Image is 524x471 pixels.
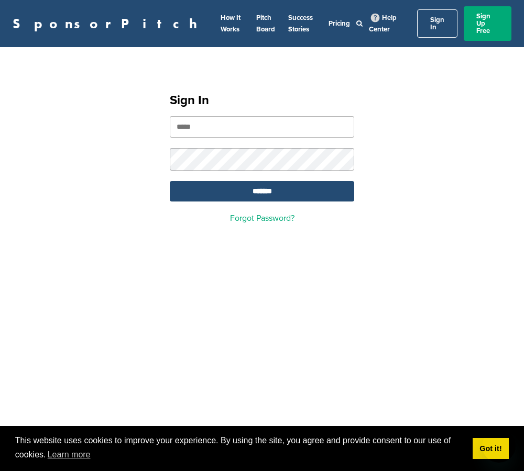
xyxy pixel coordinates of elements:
[230,213,294,223] a: Forgot Password?
[369,12,397,36] a: Help Center
[473,438,509,459] a: dismiss cookie message
[482,429,516,463] iframe: Button to launch messaging window
[464,6,511,41] a: Sign Up Free
[288,14,313,33] a: Success Stories
[46,447,92,463] a: learn more about cookies
[170,91,354,110] h1: Sign In
[221,14,241,33] a: How It Works
[13,17,204,30] a: SponsorPitch
[15,434,464,463] span: This website uses cookies to improve your experience. By using the site, you agree and provide co...
[256,14,275,33] a: Pitch Board
[329,19,350,28] a: Pricing
[417,9,457,38] a: Sign In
